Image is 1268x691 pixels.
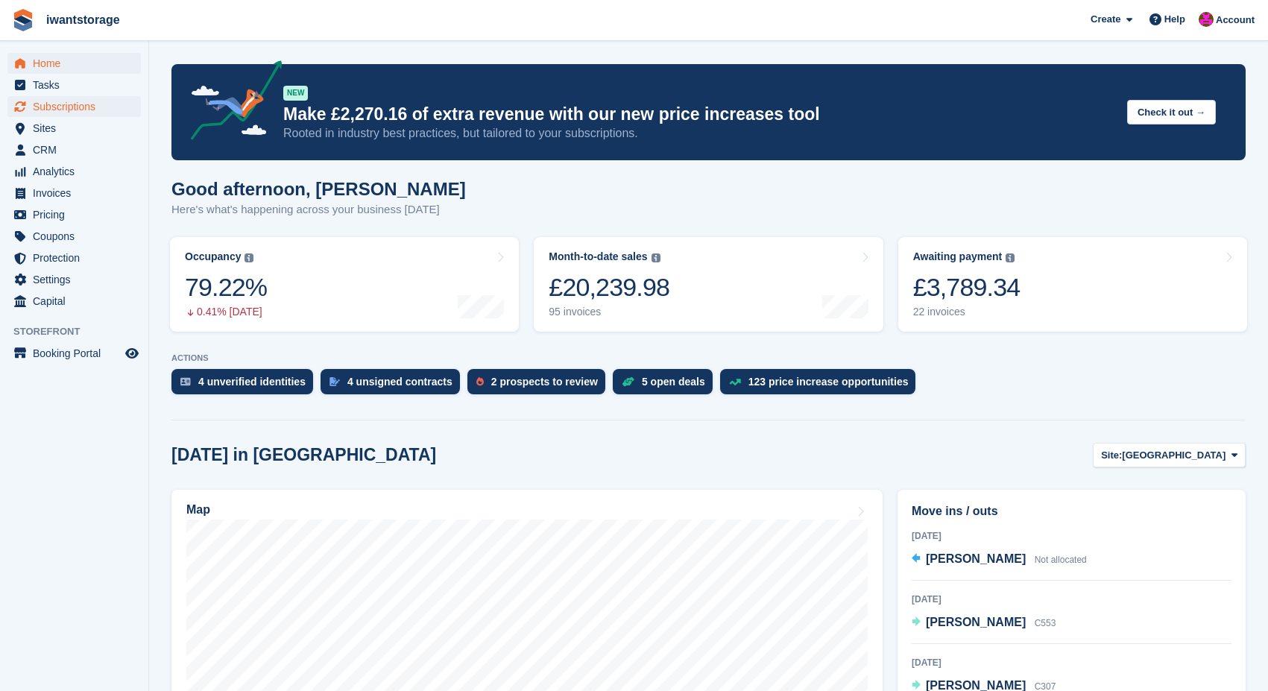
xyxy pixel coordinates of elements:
span: Sites [33,118,122,139]
a: menu [7,53,141,74]
div: [DATE] [912,656,1231,669]
div: 4 unverified identities [198,376,306,388]
h2: [DATE] in [GEOGRAPHIC_DATA] [171,445,436,465]
img: verify_identity-adf6edd0f0f0b5bbfe63781bf79b02c33cf7c696d77639b501bdc392416b5a36.svg [180,377,191,386]
img: stora-icon-8386f47178a22dfd0bd8f6a31ec36ba5ce8667c1dd55bd0f319d3a0aa187defe.svg [12,9,34,31]
img: price-adjustments-announcement-icon-8257ccfd72463d97f412b2fc003d46551f7dbcb40ab6d574587a9cd5c0d94... [178,60,283,145]
span: Protection [33,247,122,268]
a: menu [7,161,141,182]
img: price_increase_opportunities-93ffe204e8149a01c8c9dc8f82e8f89637d9d84a8eef4429ea346261dce0b2c0.svg [729,379,741,385]
a: menu [7,204,141,225]
p: Make £2,270.16 of extra revenue with our new price increases tool [283,104,1115,125]
div: 123 price increase opportunities [748,376,909,388]
span: Subscriptions [33,96,122,117]
span: Help [1164,12,1185,27]
div: Month-to-date sales [549,250,647,263]
a: menu [7,96,141,117]
a: menu [7,247,141,268]
span: [PERSON_NAME] [926,552,1026,565]
p: Here's what's happening across your business [DATE] [171,201,466,218]
img: contract_signature_icon-13c848040528278c33f63329250d36e43548de30e8caae1d1a13099fd9432cc5.svg [329,377,340,386]
img: icon-info-grey-7440780725fd019a000dd9b08b2336e03edf1995a4989e88bcd33f0948082b44.svg [245,253,253,262]
a: Awaiting payment £3,789.34 22 invoices [898,237,1247,332]
a: 4 unverified identities [171,369,321,402]
img: Jonathan [1199,12,1214,27]
div: 2 prospects to review [491,376,598,388]
div: 5 open deals [642,376,705,388]
span: Capital [33,291,122,312]
span: CRM [33,139,122,160]
span: Site: [1101,448,1122,463]
span: Coupons [33,226,122,247]
div: [DATE] [912,529,1231,543]
div: [DATE] [912,593,1231,606]
a: Month-to-date sales £20,239.98 95 invoices [534,237,883,332]
a: menu [7,343,141,364]
div: 4 unsigned contracts [347,376,452,388]
img: icon-info-grey-7440780725fd019a000dd9b08b2336e03edf1995a4989e88bcd33f0948082b44.svg [1006,253,1015,262]
a: Occupancy 79.22% 0.41% [DATE] [170,237,519,332]
h1: Good afternoon, [PERSON_NAME] [171,179,466,199]
div: NEW [283,86,308,101]
a: menu [7,139,141,160]
button: Site: [GEOGRAPHIC_DATA] [1093,443,1246,467]
img: deal-1b604bf984904fb50ccaf53a9ad4b4a5d6e5aea283cecdc64d6e3604feb123c2.svg [622,376,634,387]
div: 22 invoices [913,306,1021,318]
a: menu [7,118,141,139]
span: Create [1091,12,1120,27]
span: Account [1216,13,1255,28]
a: Preview store [123,344,141,362]
a: menu [7,75,141,95]
h2: Map [186,503,210,517]
button: Check it out → [1127,100,1216,124]
h2: Move ins / outs [912,502,1231,520]
span: [PERSON_NAME] [926,616,1026,628]
a: 123 price increase opportunities [720,369,924,402]
span: Home [33,53,122,74]
div: £3,789.34 [913,272,1021,303]
img: prospect-51fa495bee0391a8d652442698ab0144808aea92771e9ea1ae160a38d050c398.svg [476,377,484,386]
span: Settings [33,269,122,290]
span: Booking Portal [33,343,122,364]
div: £20,239.98 [549,272,669,303]
span: Invoices [33,183,122,203]
a: [PERSON_NAME] Not allocated [912,550,1087,569]
span: C553 [1035,618,1056,628]
span: Analytics [33,161,122,182]
img: icon-info-grey-7440780725fd019a000dd9b08b2336e03edf1995a4989e88bcd33f0948082b44.svg [652,253,660,262]
p: ACTIONS [171,353,1246,363]
div: 79.22% [185,272,267,303]
a: 5 open deals [613,369,720,402]
span: Not allocated [1035,555,1087,565]
a: menu [7,291,141,312]
div: Awaiting payment [913,250,1003,263]
div: Occupancy [185,250,241,263]
div: 0.41% [DATE] [185,306,267,318]
p: Rooted in industry best practices, but tailored to your subscriptions. [283,125,1115,142]
a: 4 unsigned contracts [321,369,467,402]
span: [GEOGRAPHIC_DATA] [1122,448,1226,463]
span: Tasks [33,75,122,95]
span: Storefront [13,324,148,339]
a: iwantstorage [40,7,126,32]
span: Pricing [33,204,122,225]
a: menu [7,226,141,247]
a: menu [7,269,141,290]
a: [PERSON_NAME] C553 [912,613,1056,633]
a: 2 prospects to review [467,369,613,402]
a: menu [7,183,141,203]
div: 95 invoices [549,306,669,318]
